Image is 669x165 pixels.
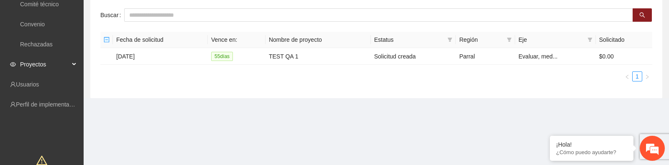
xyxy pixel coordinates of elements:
th: Vence en: [208,32,266,48]
span: Región [459,35,503,44]
p: ¿Cómo puedo ayudarte? [556,149,627,155]
th: Solicitado [596,32,652,48]
td: TEST QA 1 [266,48,371,65]
span: Eje [518,35,584,44]
span: minus-square [104,37,110,43]
a: 1 [633,72,642,81]
label: Buscar [100,8,124,22]
span: filter [586,33,594,46]
a: Perfil de implementadora [16,101,81,108]
span: 55 día s [211,52,233,61]
div: Minimizar ventana de chat en vivo [137,4,157,24]
th: Fecha de solicitud [113,32,208,48]
a: Rechazadas [20,41,53,48]
span: left [625,74,630,79]
span: Estamos en línea. [49,53,115,137]
button: right [642,71,652,81]
span: search [639,12,645,19]
li: Next Page [642,71,652,81]
span: right [645,74,650,79]
a: Usuarios [16,81,39,88]
span: filter [507,37,512,42]
span: filter [587,37,592,42]
a: Comité técnico [20,1,59,8]
textarea: Escriba su mensaje y pulse “Intro” [4,110,159,140]
button: search [633,8,652,22]
td: $0.00 [596,48,652,65]
td: [DATE] [113,48,208,65]
span: Estatus [374,35,444,44]
th: Nombre de proyecto [266,32,371,48]
td: Parral [456,48,515,65]
div: Chatee con nosotros ahora [43,43,140,53]
span: eye [10,61,16,67]
div: ¡Hola! [556,141,627,148]
span: filter [446,33,454,46]
span: filter [447,37,452,42]
a: Convenio [20,21,45,28]
button: left [622,71,632,81]
li: 1 [632,71,642,81]
span: filter [505,33,513,46]
li: Previous Page [622,71,632,81]
span: Evaluar, med... [518,53,557,60]
td: Solicitud creada [371,48,456,65]
span: Proyectos [20,56,69,73]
